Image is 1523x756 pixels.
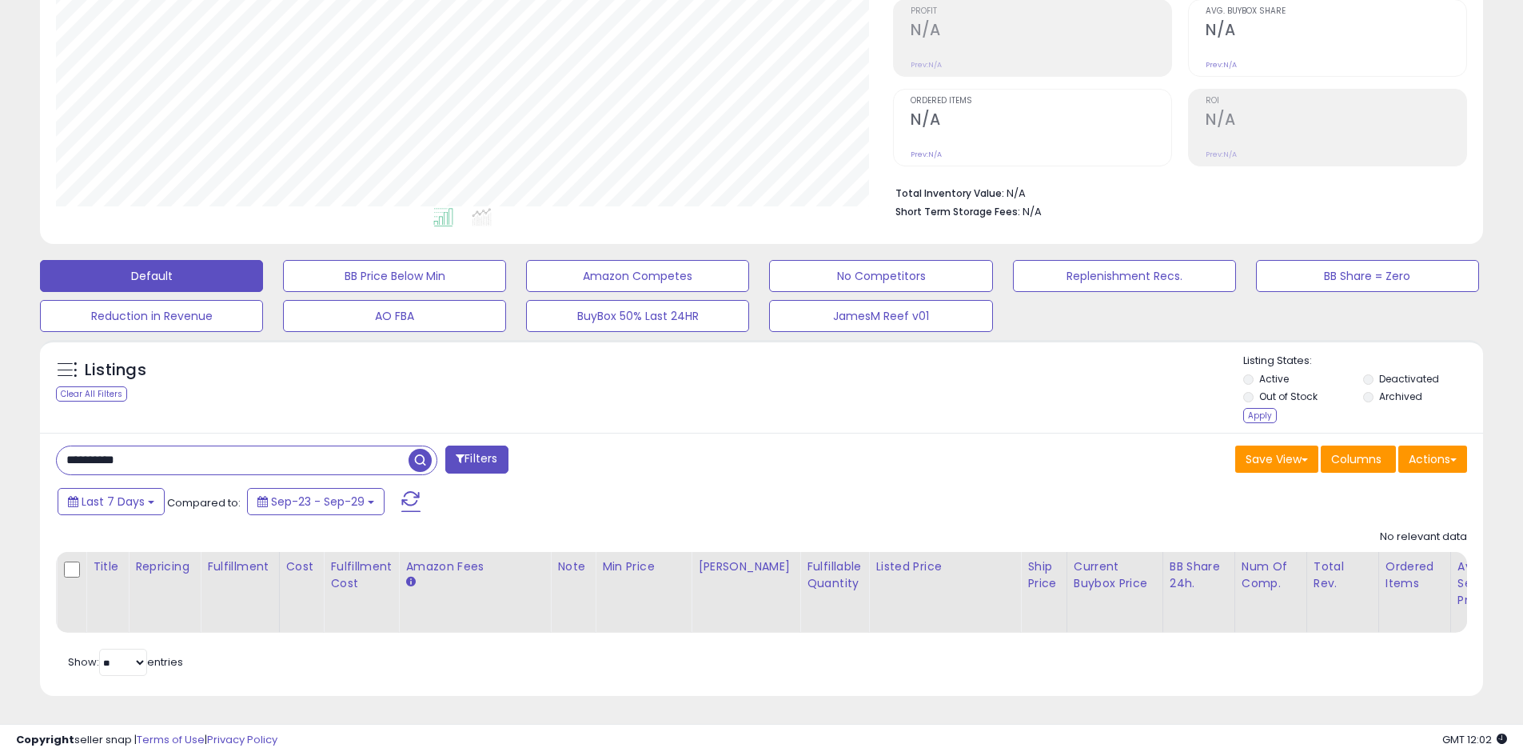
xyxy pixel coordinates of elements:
[26,262,244,291] b: [PERSON_NAME][EMAIL_ADDRESS][DOMAIN_NAME]
[911,97,1171,106] span: Ordered Items
[1256,260,1479,292] button: BB Share = Zero
[1206,150,1237,159] small: Prev: N/A
[137,732,205,747] a: Terms of Use
[76,524,89,537] button: Gif picker
[769,300,992,332] button: JamesM Reef v01
[698,558,793,575] div: [PERSON_NAME]
[13,331,307,386] div: Erin says…
[1380,530,1467,545] div: No relevant data
[78,20,199,36] p: The team can also help
[78,8,128,20] h1: Support
[1385,558,1444,592] div: Ordered Items
[46,9,71,34] img: Profile image for Support
[26,214,249,293] div: The team will get back to you on this. Our usual reply time is a few minutes. You'll get replies ...
[526,300,749,332] button: BuyBox 50% Last 24HR
[70,135,294,182] div: Hello, Our profile for OnlineSellingFirm is not syncing our catalog to Seller Central. Can you pl...
[1074,558,1156,592] div: Current Buybox Price
[247,488,385,515] button: Sep-23 - Sep-29
[286,558,317,575] div: Cost
[107,341,294,357] div: B0010T0QOA is an example ASIN
[769,260,992,292] button: No Competitors
[135,558,193,575] div: Repricing
[1170,558,1228,592] div: BB Share 24h.
[207,732,277,747] a: Privacy Policy
[911,7,1171,16] span: Profit
[93,558,122,575] div: Title
[602,558,684,575] div: Min Price
[1235,446,1318,473] button: Save View
[94,331,307,366] div: B0010T0QOA is an example ASIN
[283,260,506,292] button: BB Price Below Min
[271,494,365,510] span: Sep-23 - Sep-29
[102,524,114,537] button: Start recording
[445,446,508,474] button: Filters
[1259,372,1289,386] label: Active
[274,518,300,543] button: Send a message…
[1206,97,1466,106] span: ROI
[58,126,307,192] div: Hello, Our profile for OnlineSellingFirm is not syncing our catalog to Seller Central. Can you pl...
[68,654,183,670] span: Show: entries
[1379,390,1422,403] label: Archived
[895,205,1020,218] b: Short Term Storage Fees:
[911,21,1171,42] h2: N/A
[16,733,277,748] div: seller snap | |
[25,524,38,537] button: Upload attachment
[1243,354,1483,369] p: Listing States:
[50,524,63,537] button: Emoji picker
[14,490,306,518] textarea: Message…
[13,205,307,331] div: Support says…
[207,558,272,575] div: Fulfillment
[1398,446,1467,473] button: Actions
[330,558,392,592] div: Fulfillment Cost
[405,575,415,590] small: Amazon Fees.
[283,300,506,332] button: AO FBA
[1243,408,1277,423] div: Apply
[1321,446,1396,473] button: Columns
[1442,732,1507,747] span: 2025-10-7 12:02 GMT
[1457,558,1516,609] div: Avg Selling Price
[16,732,74,747] strong: Copyright
[13,126,307,205] div: Erin says…
[526,260,749,292] button: Amazon Competes
[10,6,41,37] button: go back
[281,6,309,35] div: Close
[1242,558,1300,592] div: Num of Comp.
[1206,110,1466,132] h2: N/A
[82,494,145,510] span: Last 7 Days
[167,495,241,510] span: Compared to:
[58,488,165,515] button: Last 7 Days
[1206,21,1466,42] h2: N/A
[911,60,942,70] small: Prev: N/A
[40,300,263,332] button: Reduction in Revenue
[807,558,862,592] div: Fulfillable Quantity
[250,6,281,37] button: Home
[405,558,544,575] div: Amazon Fees
[911,150,942,159] small: Prev: N/A
[1027,558,1059,592] div: Ship Price
[1023,204,1042,219] span: N/A
[1206,7,1466,16] span: Avg. Buybox Share
[1259,390,1318,403] label: Out of Stock
[1331,451,1381,467] span: Columns
[1314,558,1372,592] div: Total Rev.
[1379,372,1439,386] label: Deactivated
[1206,60,1237,70] small: Prev: N/A
[895,186,1004,200] b: Total Inventory Value:
[26,306,162,315] div: Support • AI Agent • 3m ago
[56,386,127,402] div: Clear All Filters
[85,359,146,382] h5: Listings
[911,110,1171,132] h2: N/A
[1013,260,1236,292] button: Replenishment Recs.
[40,260,263,292] button: Default
[13,205,262,302] div: The team will get back to you on this. Our usual reply time is a few minutes.You'll get replies h...
[557,558,588,575] div: Note
[875,558,1014,575] div: Listed Price
[895,182,1455,202] li: N/A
